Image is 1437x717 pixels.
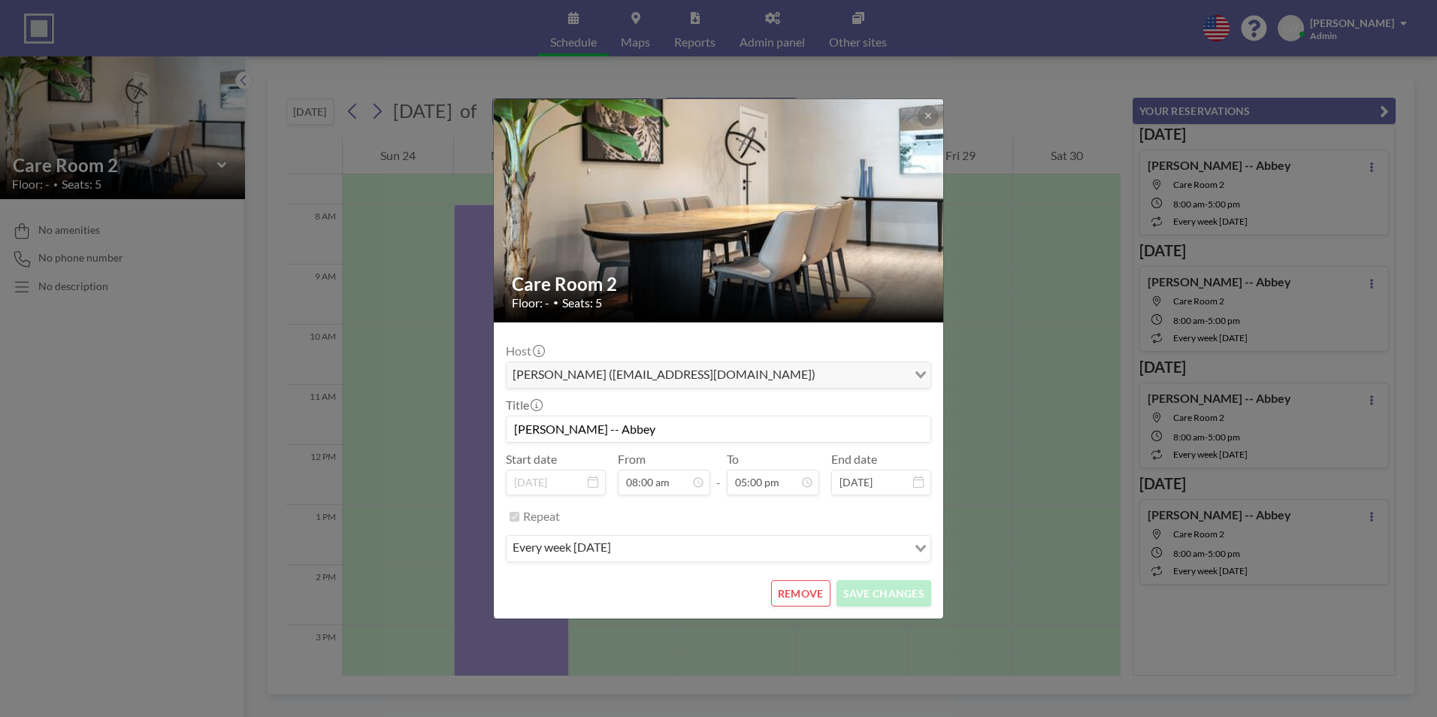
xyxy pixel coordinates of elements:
input: (No title) [507,416,930,442]
span: Floor: - [512,295,549,310]
input: Search for option [616,539,906,558]
label: Repeat [523,509,560,524]
label: Title [506,398,541,413]
input: Search for option [820,365,906,385]
h2: Care Room 2 [512,273,927,295]
label: End date [831,452,877,467]
div: Search for option [507,362,930,388]
button: REMOVE [771,580,830,607]
span: [PERSON_NAME] ([EMAIL_ADDRESS][DOMAIN_NAME]) [510,365,818,385]
label: Start date [506,452,557,467]
div: Search for option [507,536,930,561]
span: • [553,297,558,308]
span: Seats: 5 [562,295,602,310]
img: 537.jpg [494,60,945,361]
label: Host [506,343,543,358]
span: - [716,457,721,490]
button: SAVE CHANGES [836,580,931,607]
span: every week [DATE] [510,539,614,558]
label: From [618,452,646,467]
label: To [727,452,739,467]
